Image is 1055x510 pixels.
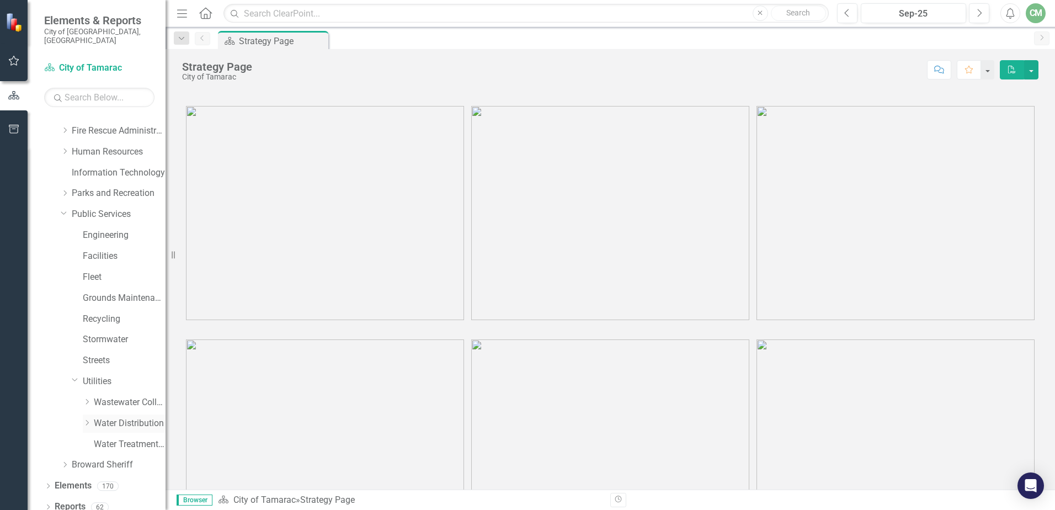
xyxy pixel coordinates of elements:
[865,7,962,20] div: Sep-25
[6,13,25,32] img: ClearPoint Strategy
[233,495,296,505] a: City of Tamarac
[44,62,154,75] a: City of Tamarac
[239,34,326,48] div: Strategy Page
[72,146,166,158] a: Human Resources
[756,106,1035,320] img: tamarac3%20v3.png
[83,250,166,263] a: Facilities
[72,167,166,179] a: Information Technology
[94,438,166,451] a: Water Treatment Plant
[44,27,154,45] small: City of [GEOGRAPHIC_DATA], [GEOGRAPHIC_DATA]
[182,73,252,81] div: City of Tamarac
[83,271,166,284] a: Fleet
[471,106,749,320] img: tamarac2%20v3.png
[771,6,826,21] button: Search
[218,494,602,507] div: »
[182,61,252,73] div: Strategy Page
[44,88,154,107] input: Search Below...
[83,313,166,326] a: Recycling
[223,4,829,23] input: Search ClearPoint...
[72,187,166,200] a: Parks and Recreation
[861,3,966,23] button: Sep-25
[72,208,166,221] a: Public Services
[94,396,166,409] a: Wastewater Collection
[177,495,212,506] span: Browser
[300,495,355,505] div: Strategy Page
[94,417,166,430] a: Water Distribution
[186,106,464,320] img: tamarac1%20v3.png
[72,459,166,471] a: Broward Sheriff
[1026,3,1046,23] button: CM
[83,229,166,242] a: Engineering
[83,354,166,367] a: Streets
[97,481,119,491] div: 170
[1017,472,1044,499] div: Open Intercom Messenger
[83,333,166,346] a: Stormwater
[55,480,92,492] a: Elements
[44,14,154,27] span: Elements & Reports
[72,125,166,137] a: Fire Rescue Administration
[83,292,166,305] a: Grounds Maintenance
[83,375,166,388] a: Utilities
[786,8,810,17] span: Search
